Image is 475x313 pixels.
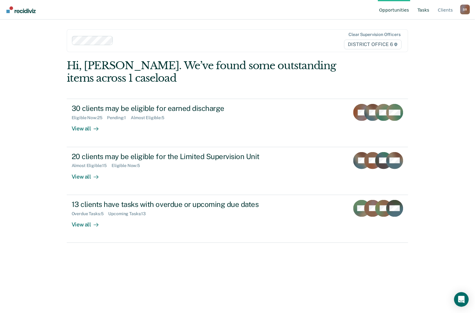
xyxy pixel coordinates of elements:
div: 20 clients may be eligible for the Limited Supervision Unit [72,152,286,161]
div: Upcoming Tasks : 13 [109,211,151,216]
div: Overdue Tasks : 5 [72,211,109,216]
div: Pending : 1 [107,115,131,120]
a: 30 clients may be eligible for earned dischargeEligible Now:25Pending:1Almost Eligible:5View all [67,99,409,147]
div: Eligible Now : 5 [112,163,145,168]
div: B R [460,5,470,14]
div: Almost Eligible : 15 [72,163,112,168]
div: View all [72,168,106,180]
div: View all [72,120,106,132]
span: DISTRICT OFFICE 6 [344,40,402,49]
img: Recidiviz [6,6,36,13]
div: 13 clients have tasks with overdue or upcoming due dates [72,200,286,209]
button: Profile dropdown button [460,5,470,14]
a: 20 clients may be eligible for the Limited Supervision UnitAlmost Eligible:15Eligible Now:5View all [67,147,409,195]
div: Open Intercom Messenger [454,292,469,307]
div: View all [72,216,106,228]
div: Almost Eligible : 5 [131,115,169,120]
a: 13 clients have tasks with overdue or upcoming due datesOverdue Tasks:5Upcoming Tasks:13View all [67,195,409,243]
div: Eligible Now : 25 [72,115,107,120]
div: 30 clients may be eligible for earned discharge [72,104,286,113]
div: Clear supervision officers [349,32,401,37]
div: Hi, [PERSON_NAME]. We’ve found some outstanding items across 1 caseload [67,59,340,84]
